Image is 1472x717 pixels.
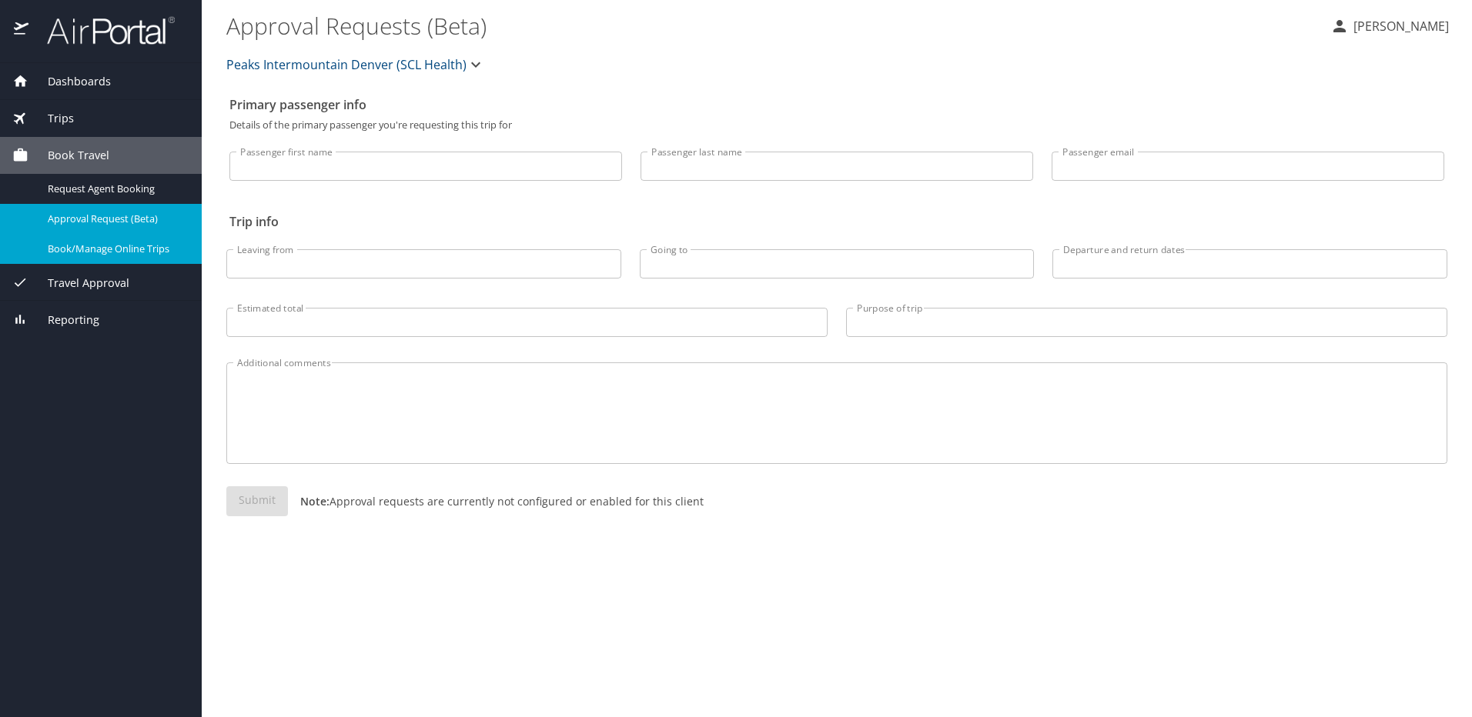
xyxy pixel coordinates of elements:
button: [PERSON_NAME] [1324,12,1455,40]
span: Book Travel [28,147,109,164]
p: Details of the primary passenger you're requesting this trip for [229,120,1444,130]
p: [PERSON_NAME] [1349,17,1449,35]
span: Book/Manage Online Trips [48,242,183,256]
p: Approval requests are currently not configured or enabled for this client [288,493,704,509]
span: Travel Approval [28,275,129,292]
span: Dashboards [28,73,111,90]
span: Reporting [28,312,99,328]
img: airportal-logo.png [30,15,175,45]
img: icon-airportal.png [14,15,30,45]
span: Peaks Intermountain Denver (SCL Health) [226,54,467,75]
span: Request Agent Booking [48,182,183,196]
h2: Primary passenger info [229,92,1444,117]
strong: Note: [300,494,330,509]
h1: Approval Requests (Beta) [226,2,1318,49]
h2: Trip info [229,209,1444,234]
span: Trips [28,110,74,127]
button: Peaks Intermountain Denver (SCL Health) [220,49,491,80]
span: Approval Request (Beta) [48,212,183,226]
